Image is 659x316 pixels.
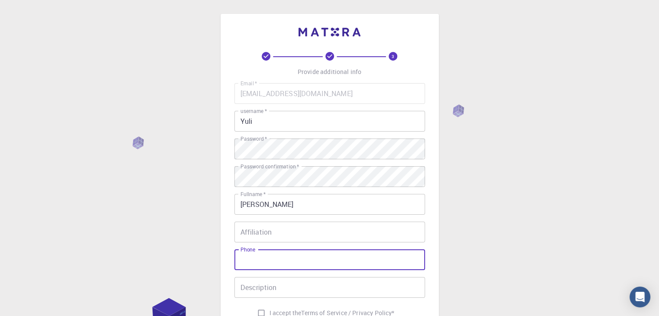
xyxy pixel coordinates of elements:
p: Provide additional info [298,68,361,76]
label: Phone [240,246,255,253]
text: 3 [392,53,394,59]
label: username [240,107,267,115]
div: Open Intercom Messenger [630,287,650,307]
label: Email [240,80,257,87]
label: Password [240,135,267,142]
label: Fullname [240,190,266,198]
label: Password confirmation [240,163,299,170]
